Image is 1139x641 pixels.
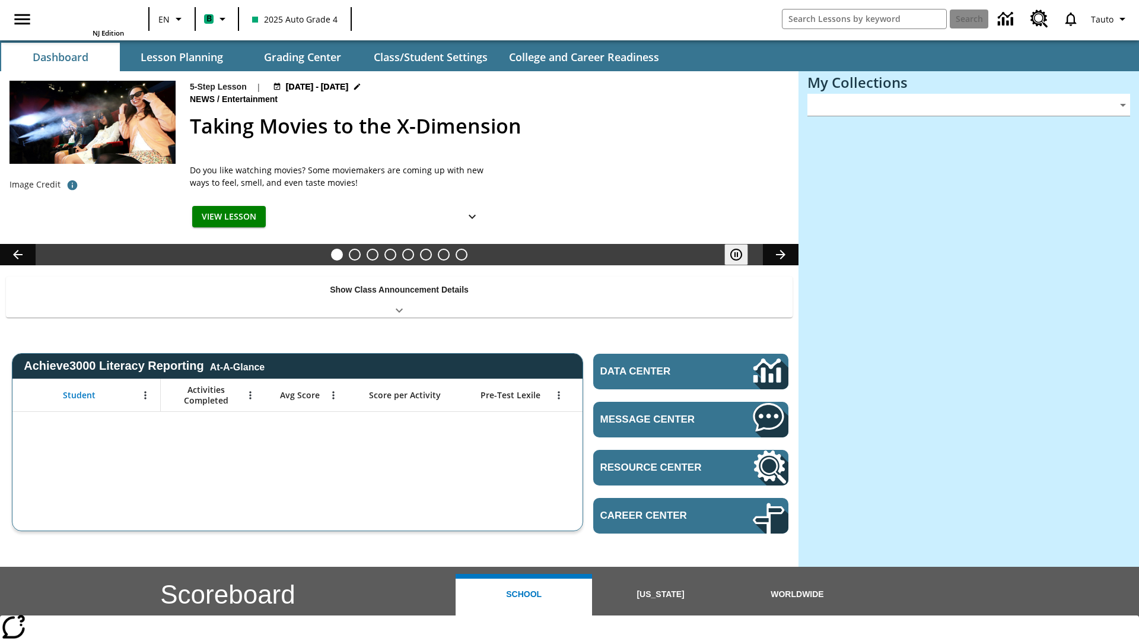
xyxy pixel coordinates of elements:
span: [DATE] - [DATE] [286,81,348,93]
span: EN [158,13,170,26]
span: Avg Score [280,390,320,401]
a: Resource Center, Will open in new tab [593,450,788,485]
span: NJ Edition [93,28,124,37]
button: [US_STATE] [592,574,728,615]
button: Slide 5 One Idea, Lots of Hard Work [402,249,414,261]
button: Grading Center [243,43,362,71]
a: Data Center [991,3,1023,36]
span: B [206,11,212,26]
button: Open side menu [5,2,40,37]
button: Open Menu [550,386,568,404]
span: Data Center [600,366,712,377]
p: 5-Step Lesson [190,81,247,93]
span: Student [63,390,96,401]
button: Boost Class color is mint green. Change class color [199,8,234,30]
span: Message Center [600,414,717,426]
button: Slide 3 Do You Want Fries With That? [367,249,378,261]
div: Home [47,4,124,37]
button: Lesson carousel, Next [763,244,798,265]
span: News [190,93,217,106]
h3: My Collections [807,74,1130,91]
span: | [256,81,261,93]
div: Show Class Announcement Details [6,277,793,318]
div: At-A-Glance [210,360,265,373]
span: 2025 Auto Grade 4 [252,13,338,26]
button: Pause [724,244,748,265]
span: Entertainment [222,93,280,106]
button: Lesson Planning [122,43,241,71]
button: Profile/Settings [1086,8,1134,30]
button: Open Menu [241,386,259,404]
button: Slide 1 Taking Movies to the X-Dimension [331,249,343,261]
button: Aug 18 - Aug 24 Choose Dates [271,81,364,93]
button: Slide 8 Sleepless in the Animal Kingdom [456,249,467,261]
span: Tauto [1091,13,1113,26]
a: Message Center [593,402,788,437]
button: Photo credit: Photo by The Asahi Shimbun via Getty Images [61,174,84,196]
span: Resource Center [600,462,717,474]
button: Slide 7 Career Lesson [438,249,450,261]
button: Worldwide [729,574,866,615]
a: Home [47,5,124,28]
span: Activities Completed [167,385,245,406]
button: Slide 2 Cars of the Future? [349,249,361,261]
button: Open Menu [324,386,342,404]
span: Score per Activity [369,390,441,401]
span: Achieve3000 Literacy Reporting [24,359,265,373]
a: Data Center [593,354,788,389]
button: Slide 6 Pre-release lesson [420,249,432,261]
button: Slide 4 What's the Big Idea? [384,249,396,261]
button: Language: EN, Select a language [153,8,191,30]
p: Do you like watching movies? Some moviemakers are coming up with new ways to feel, smell, and eve... [190,164,486,189]
h2: Taking Movies to the X-Dimension [190,111,784,141]
div: Pause [724,244,760,265]
a: Career Center [593,498,788,534]
span: Pre-Test Lexile [481,390,540,401]
button: View Lesson [192,206,266,228]
button: Show Details [460,206,484,228]
button: School [456,574,592,615]
button: Dashboard [1,43,120,71]
p: Image Credit [9,179,61,191]
a: Resource Center, Will open in new tab [1023,3,1055,35]
span: / [217,94,219,104]
p: Show Class Announcement Details [330,284,469,296]
img: Panel in front of the seats sprays water mist to the happy audience at a 4DX-equipped theater. [9,81,176,164]
input: search field [782,9,946,28]
a: Notifications [1055,4,1086,34]
button: Open Menu [136,386,154,404]
button: College and Career Readiness [499,43,669,71]
button: Class/Student Settings [364,43,497,71]
span: Career Center [600,510,717,522]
